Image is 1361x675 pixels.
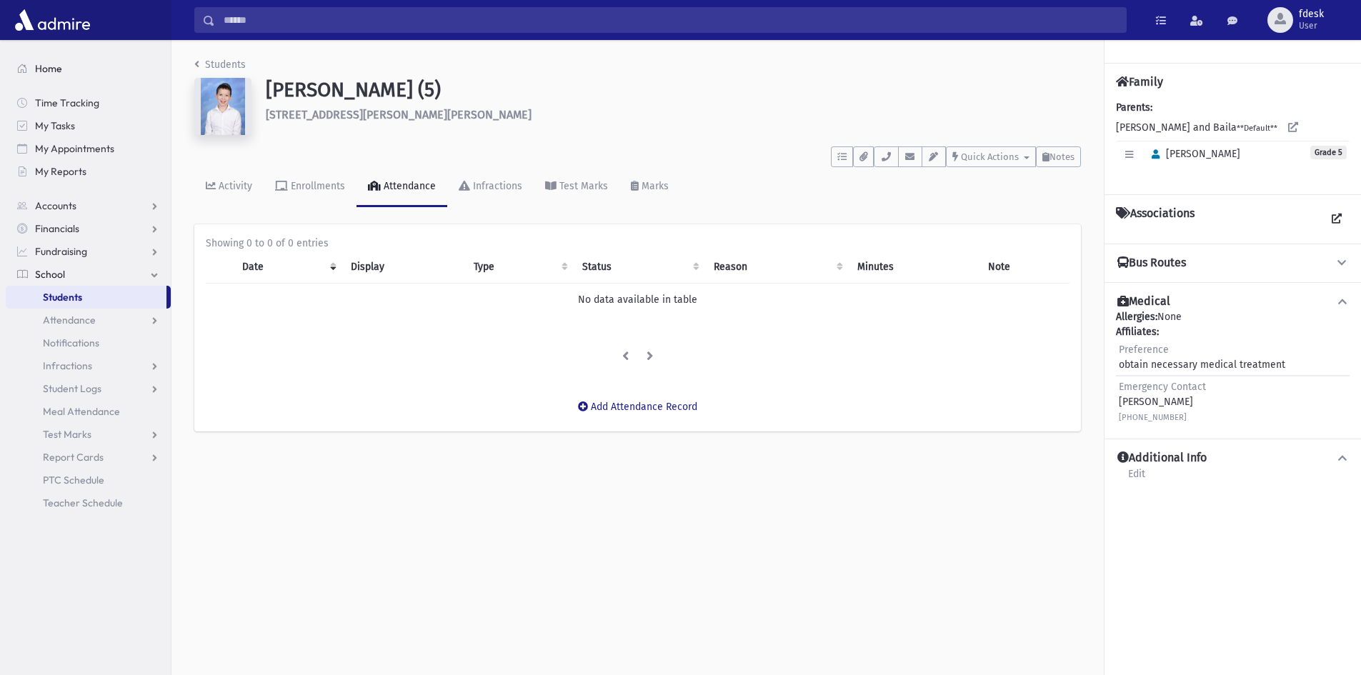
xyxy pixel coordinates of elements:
[6,377,171,400] a: Student Logs
[1117,294,1170,309] h4: Medical
[1116,451,1350,466] button: Additional Info
[1116,326,1159,338] b: Affiliates:
[11,6,94,34] img: AdmirePro
[35,222,79,235] span: Financials
[35,268,65,281] span: School
[1119,344,1169,356] span: Preference
[35,119,75,132] span: My Tasks
[6,469,171,491] a: PTC Schedule
[43,405,120,418] span: Meal Attendance
[1116,75,1163,89] h4: Family
[1119,381,1206,393] span: Emergency Contact
[6,309,171,331] a: Attendance
[1324,206,1350,232] a: View all Associations
[6,240,171,263] a: Fundraising
[6,354,171,377] a: Infractions
[206,284,1070,316] td: No data available in table
[6,194,171,217] a: Accounts
[216,180,252,192] div: Activity
[1119,379,1206,424] div: [PERSON_NAME]
[6,217,171,240] a: Financials
[215,7,1126,33] input: Search
[342,251,465,284] th: Display
[35,165,86,178] span: My Reports
[35,245,87,258] span: Fundraising
[1116,311,1157,323] b: Allergies:
[1116,101,1152,114] b: Parents:
[961,151,1019,162] span: Quick Actions
[234,251,342,284] th: Date: activate to sort column ascending
[35,199,76,212] span: Accounts
[6,137,171,160] a: My Appointments
[357,167,447,207] a: Attendance
[6,491,171,514] a: Teacher Schedule
[1116,294,1350,309] button: Medical
[574,251,704,284] th: Status: activate to sort column ascending
[979,251,1070,284] th: Note
[264,167,357,207] a: Enrollments
[470,180,522,192] div: Infractions
[288,180,345,192] div: Enrollments
[6,331,171,354] a: Notifications
[6,400,171,423] a: Meal Attendance
[381,180,436,192] div: Attendance
[1117,256,1186,271] h4: Bus Routes
[43,314,96,326] span: Attendance
[6,286,166,309] a: Students
[35,96,99,109] span: Time Tracking
[1119,413,1187,422] small: [PHONE_NUMBER]
[1145,148,1240,160] span: [PERSON_NAME]
[465,251,574,284] th: Type: activate to sort column ascending
[1116,256,1350,271] button: Bus Routes
[1127,466,1146,491] a: Edit
[43,382,101,395] span: Student Logs
[705,251,849,284] th: Reason: activate to sort column ascending
[849,251,979,284] th: Minutes
[206,236,1070,251] div: Showing 0 to 0 of 0 entries
[35,142,114,155] span: My Appointments
[619,167,680,207] a: Marks
[1299,20,1324,31] span: User
[194,78,251,135] img: 9WVff8=
[43,451,104,464] span: Report Cards
[43,336,99,349] span: Notifications
[1036,146,1081,167] button: Notes
[6,114,171,137] a: My Tasks
[1116,206,1195,232] h4: Associations
[569,394,707,420] button: Add Attendance Record
[43,359,92,372] span: Infractions
[43,474,104,486] span: PTC Schedule
[639,180,669,192] div: Marks
[447,167,534,207] a: Infractions
[194,59,246,71] a: Students
[1299,9,1324,20] span: fdesk
[43,496,123,509] span: Teacher Schedule
[43,291,82,304] span: Students
[6,57,171,80] a: Home
[194,57,246,78] nav: breadcrumb
[1116,309,1350,427] div: None
[266,108,1081,121] h6: [STREET_ADDRESS][PERSON_NAME][PERSON_NAME]
[266,78,1081,102] h1: [PERSON_NAME] (5)
[6,160,171,183] a: My Reports
[35,62,62,75] span: Home
[194,167,264,207] a: Activity
[557,180,608,192] div: Test Marks
[6,446,171,469] a: Report Cards
[43,428,91,441] span: Test Marks
[1050,151,1075,162] span: Notes
[6,263,171,286] a: School
[1116,100,1350,183] div: [PERSON_NAME] and Baila
[6,423,171,446] a: Test Marks
[534,167,619,207] a: Test Marks
[1117,451,1207,466] h4: Additional Info
[1310,146,1347,159] span: Grade 5
[6,91,171,114] a: Time Tracking
[1119,342,1285,372] div: obtain necessary medical treatment
[946,146,1036,167] button: Quick Actions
